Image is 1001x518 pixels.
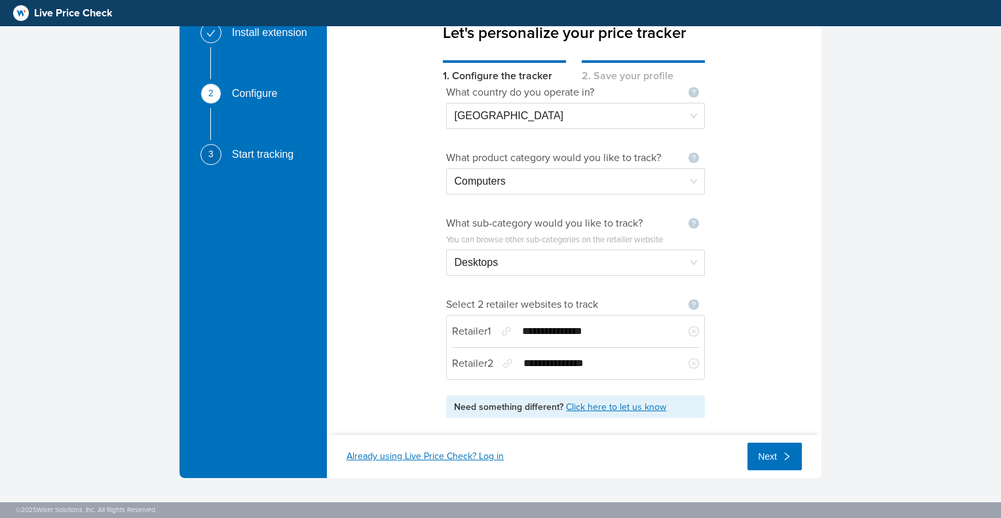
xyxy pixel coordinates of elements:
[689,218,699,229] span: question-circle
[758,449,777,464] span: Next
[206,29,216,38] span: check
[747,443,802,470] button: Nextright
[782,452,791,461] span: right
[34,5,113,21] span: Live Price Check
[232,83,288,104] div: Configure
[446,234,705,247] div: You can browse other sub-categories on the retailer website
[452,356,493,371] div: Retailer 2
[689,358,699,369] span: close-circle
[452,324,491,339] div: Retailer 1
[446,215,656,231] div: What sub-category would you like to track?
[208,88,214,98] span: 2
[232,22,318,43] div: Install extension
[689,299,699,310] span: question-circle
[689,87,699,98] span: question-circle
[232,144,304,165] div: Start tracking
[13,5,29,21] img: logo
[502,358,513,369] span: link
[446,84,607,100] div: What country do you operate in?
[454,401,566,413] span: Need something different?
[454,250,697,275] span: Desktops
[566,401,666,413] a: Click here to let us know
[689,153,699,163] span: question-circle
[446,150,671,166] div: What product category would you like to track?
[501,326,512,337] span: link
[347,450,504,463] div: Already using Live Price Check? Log in
[454,103,697,128] span: United States
[443,60,566,84] div: 1. Configure the tracker
[454,169,697,194] span: Computers
[446,297,643,312] div: Select 2 retailer websites to track
[582,60,705,84] div: 2. Save your profile
[208,149,214,158] span: 3
[689,326,699,337] span: close-circle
